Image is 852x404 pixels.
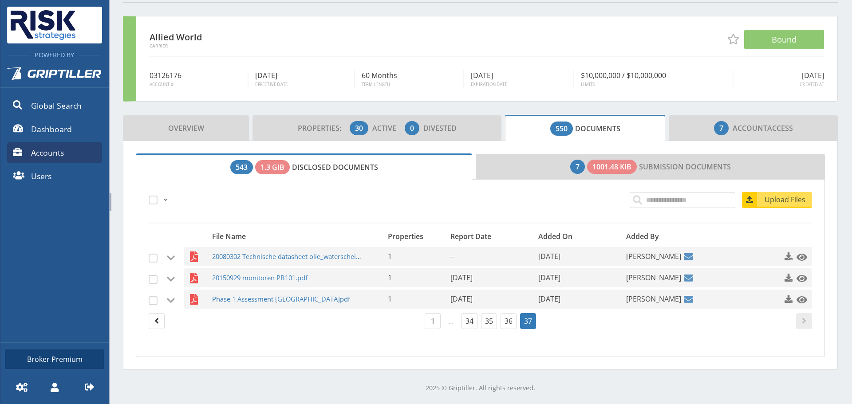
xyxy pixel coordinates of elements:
span: Account [733,123,767,133]
span: [DATE] [450,273,473,282]
a: Users [7,165,102,187]
span: Accounts [31,147,64,158]
span: -- [450,251,455,261]
span: 20150929 monitoren PB101.pdf [212,268,364,287]
span: Add to Favorites [728,34,738,44]
span: [DATE] [538,273,560,282]
a: Page 1. [425,313,441,329]
img: Risk Strategies Company [7,7,79,43]
div: 03126176 [150,70,248,88]
span: [DATE] [538,294,560,304]
span: [PERSON_NAME] [626,247,681,266]
span: Active [372,123,403,133]
span: Documents [550,120,620,137]
div: 60 Months [355,70,464,88]
a: Page 35. [481,313,497,329]
span: Expiration Date [471,82,567,88]
span: Upload Files [758,194,812,205]
span: Access [714,119,793,137]
span: [PERSON_NAME] [626,268,681,287]
a: Page 36. [149,313,165,329]
span: 1 [388,294,392,304]
span: Users [31,170,51,182]
span: Limits [581,82,726,88]
p: 2025 © Griptiller. All rights reserved. [123,383,838,393]
span: Divested [423,123,457,133]
span: 1 [388,273,392,282]
span: 7 [719,123,723,133]
span: Account # [150,82,241,88]
span: [DATE] [450,294,473,304]
span: 0 [410,123,414,133]
a: Click to preview this file [794,291,805,307]
span: [PERSON_NAME] [626,290,681,309]
a: Click to preview this file [794,249,805,265]
a: Page 36. [501,313,517,329]
div: Allied World [150,30,291,48]
div: Added By [623,230,749,243]
span: Properties: [298,123,348,133]
div: File Name [209,230,385,243]
span: Carrier [150,43,291,48]
a: Accounts [7,142,102,163]
a: Upload Files [742,192,812,208]
span: 1001.48 KiB [592,161,631,172]
span: 20080302 Technische datasheet olie_waterscheider AquaWorks.pdf [212,247,364,266]
a: Global Search [7,95,102,116]
a: Page 34. [461,313,477,329]
div: [DATE] [734,70,824,88]
span: 30 [355,123,363,133]
div: Report Date [448,230,536,243]
a: Click to preview this file [794,270,805,286]
div: Added On [536,230,623,243]
span: Effective Date [255,82,347,88]
span: 543 [236,162,248,173]
span: 7 [576,161,580,172]
span: 1 [388,251,392,261]
a: Griptiller [0,60,109,93]
a: Disclosed Documents [136,153,472,180]
span: Created At [740,82,824,88]
a: Page 38. [796,313,812,329]
span: Dashboard [31,123,72,135]
div: [DATE] [464,70,574,88]
a: Submission Documents [476,154,825,180]
div: $10,000,000 / $10,000,000 [574,70,733,88]
span: [DATE] [538,251,560,261]
a: Broker Premium [5,349,104,369]
span: Term Length [362,82,457,88]
span: Bound [772,34,797,45]
span: Powered By [30,51,79,59]
span: Overview [168,119,204,137]
div: [DATE] [248,70,355,88]
span: 1.3 GiB [260,162,284,173]
div: Properties [385,230,448,243]
a: Dashboard [7,118,102,140]
button: Bound [744,30,824,49]
span: 550 [556,123,568,134]
span: Phase 1 Assessment [GEOGRAPHIC_DATA]pdf [212,290,364,309]
span: Global Search [31,100,82,111]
